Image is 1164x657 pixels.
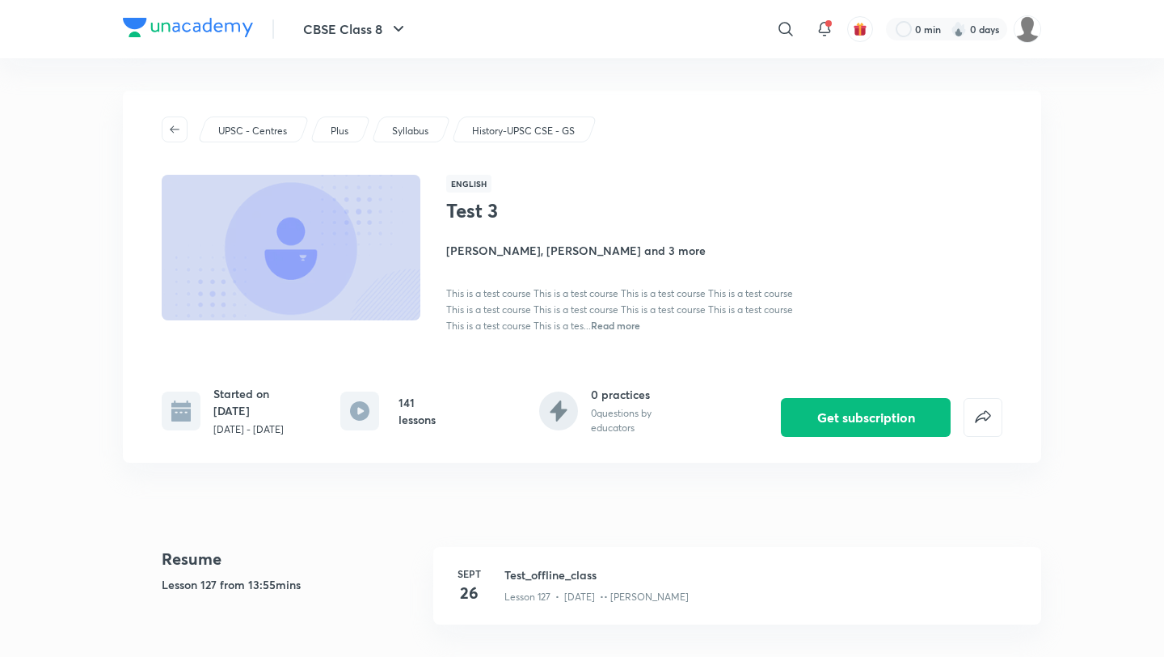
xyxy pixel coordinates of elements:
p: Plus [331,124,348,138]
img: Thumbnail [159,173,423,322]
img: Company Logo [123,18,253,37]
p: 0 questions by educators [591,406,697,435]
a: UPSC - Centres [216,124,290,138]
p: [DATE] - [DATE] [213,422,308,437]
h4: Resume [162,547,420,571]
p: History-UPSC CSE - GS [472,124,575,138]
h4: [PERSON_NAME], [PERSON_NAME] and 3 more [446,242,808,259]
p: Lesson 127 • [DATE] • • [PERSON_NAME] [504,590,689,604]
h6: Started on [DATE] [213,385,308,419]
button: false [964,398,1002,437]
h6: 0 practices [591,386,697,403]
a: Company Logo [123,18,253,41]
button: avatar [847,16,873,42]
span: Read more [591,319,640,332]
h3: Test_offline_class [504,566,1022,583]
h6: Sept [453,566,485,581]
button: CBSE Class 8 [293,13,418,45]
img: S M AKSHATHAjjjfhfjgjgkgkgkhk [1014,15,1041,43]
h1: Test 3 [446,199,711,223]
p: UPSC - Centres [218,124,287,138]
span: English [446,175,491,193]
img: avatar [853,22,867,36]
a: History-UPSC CSE - GS [470,124,578,138]
button: Get subscription [781,398,951,437]
a: Syllabus [390,124,432,138]
a: Plus [328,124,352,138]
h4: 26 [453,581,485,605]
img: streak [951,21,967,37]
h6: 141 lessons [399,394,454,428]
a: Sept26Test_offline_classLesson 127 • [DATE] •• [PERSON_NAME] [433,547,1041,644]
h5: Lesson 127 from 13:55mins [162,576,420,593]
p: Syllabus [392,124,428,138]
span: This is a test course This is a test course This is a test course This is a test course This is a... [446,287,793,332]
